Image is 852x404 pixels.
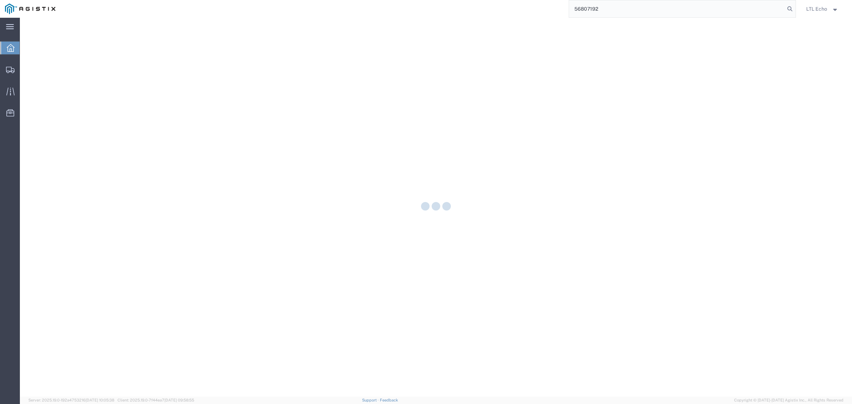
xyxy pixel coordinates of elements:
[164,398,194,402] span: [DATE] 09:58:55
[734,397,843,403] span: Copyright © [DATE]-[DATE] Agistix Inc., All Rights Reserved
[28,398,114,402] span: Server: 2025.19.0-192a4753216
[5,4,55,14] img: logo
[806,5,827,13] span: LTL Echo
[569,0,785,17] input: Search for shipment number, reference number
[380,398,398,402] a: Feedback
[806,5,842,13] button: LTL Echo
[86,398,114,402] span: [DATE] 10:05:38
[362,398,380,402] a: Support
[118,398,194,402] span: Client: 2025.19.0-7f44ea7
